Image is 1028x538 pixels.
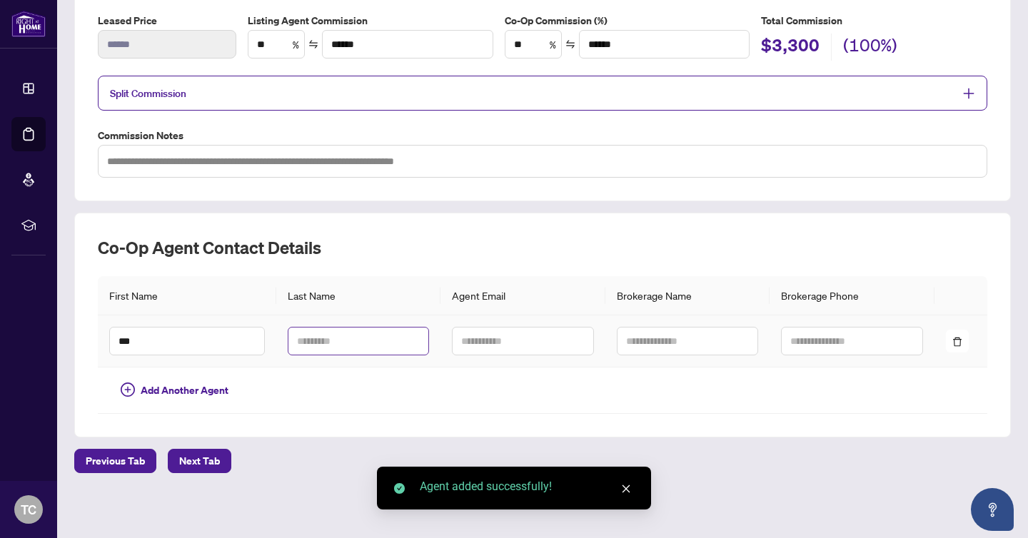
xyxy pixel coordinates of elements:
label: Listing Agent Commission [248,13,493,29]
button: Open asap [971,488,1014,531]
span: Add Another Agent [141,382,228,398]
span: delete [952,337,962,347]
span: swap [308,39,318,49]
span: Previous Tab [86,450,145,472]
div: Split Commission [98,76,987,111]
span: close [621,484,631,494]
label: Leased Price [98,13,236,29]
span: TC [21,499,36,519]
a: Close [618,481,634,497]
span: swap [565,39,575,49]
th: Agent Email [440,276,605,315]
th: Brokerage Name [605,276,770,315]
h2: (100%) [843,34,897,61]
span: plus [962,87,975,100]
h2: Co-op Agent Contact Details [98,236,987,259]
div: Agent added successfully! [420,478,634,495]
th: Brokerage Phone [770,276,934,315]
span: plus-circle [121,382,135,397]
span: Next Tab [179,450,220,472]
button: Next Tab [168,449,231,473]
span: check-circle [394,483,405,494]
label: Co-Op Commission (%) [505,13,750,29]
span: Split Commission [110,87,186,100]
h5: Total Commission [761,13,987,29]
h2: $3,300 [761,34,820,61]
label: Commission Notes [98,128,987,143]
img: logo [11,11,46,37]
th: Last Name [276,276,440,315]
button: Previous Tab [74,449,156,473]
th: First Name [98,276,276,315]
button: Add Another Agent [109,379,240,402]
